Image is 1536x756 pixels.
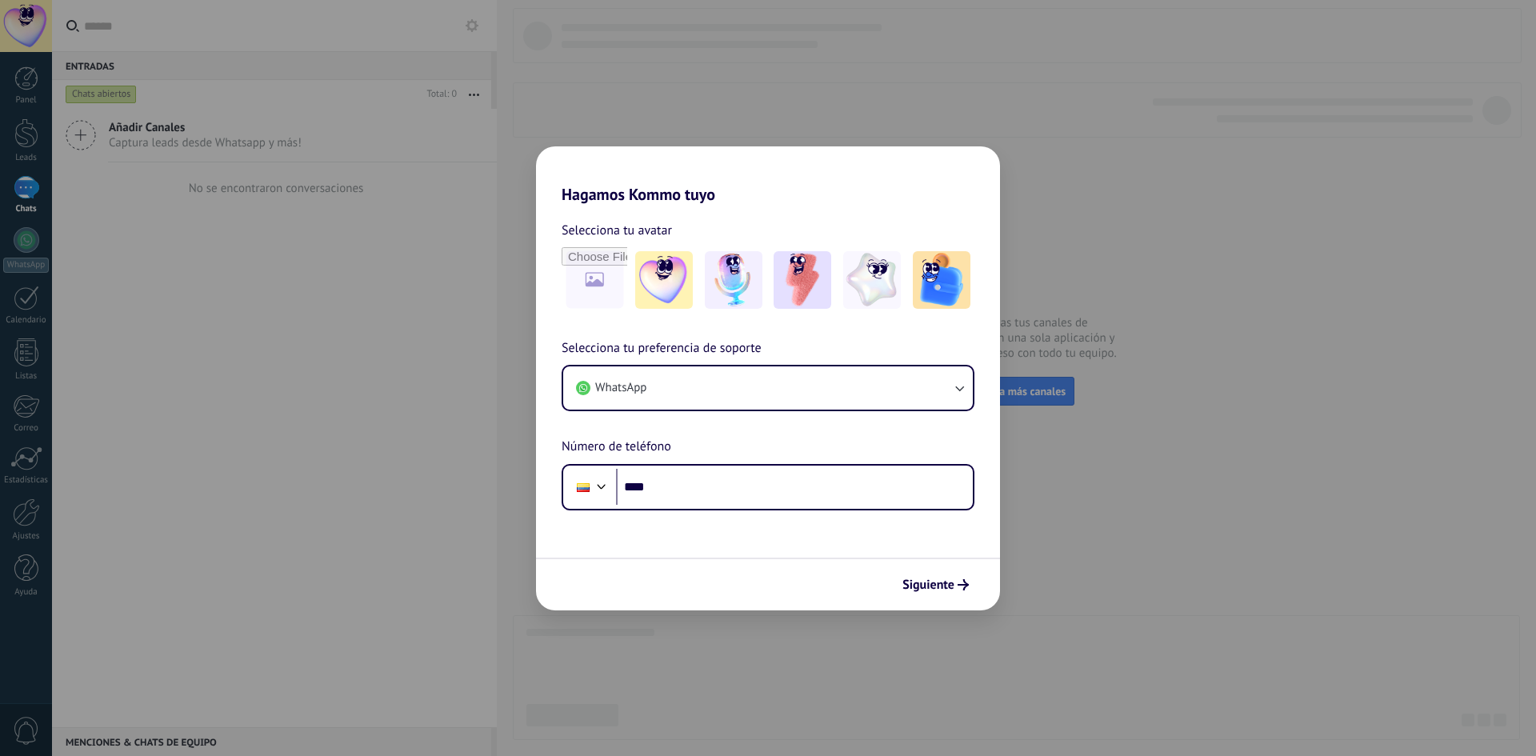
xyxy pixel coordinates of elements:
img: -1.jpeg [635,251,693,309]
h2: Hagamos Kommo tuyo [536,146,1000,204]
span: WhatsApp [595,380,646,396]
img: -2.jpeg [705,251,762,309]
span: Selecciona tu preferencia de soporte [562,338,762,359]
span: Número de teléfono [562,437,671,458]
span: Siguiente [902,579,954,590]
img: -4.jpeg [843,251,901,309]
button: WhatsApp [563,366,973,410]
span: Selecciona tu avatar [562,220,672,241]
div: Ecuador: + 593 [568,470,598,504]
img: -5.jpeg [913,251,970,309]
img: -3.jpeg [774,251,831,309]
button: Siguiente [895,571,976,598]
